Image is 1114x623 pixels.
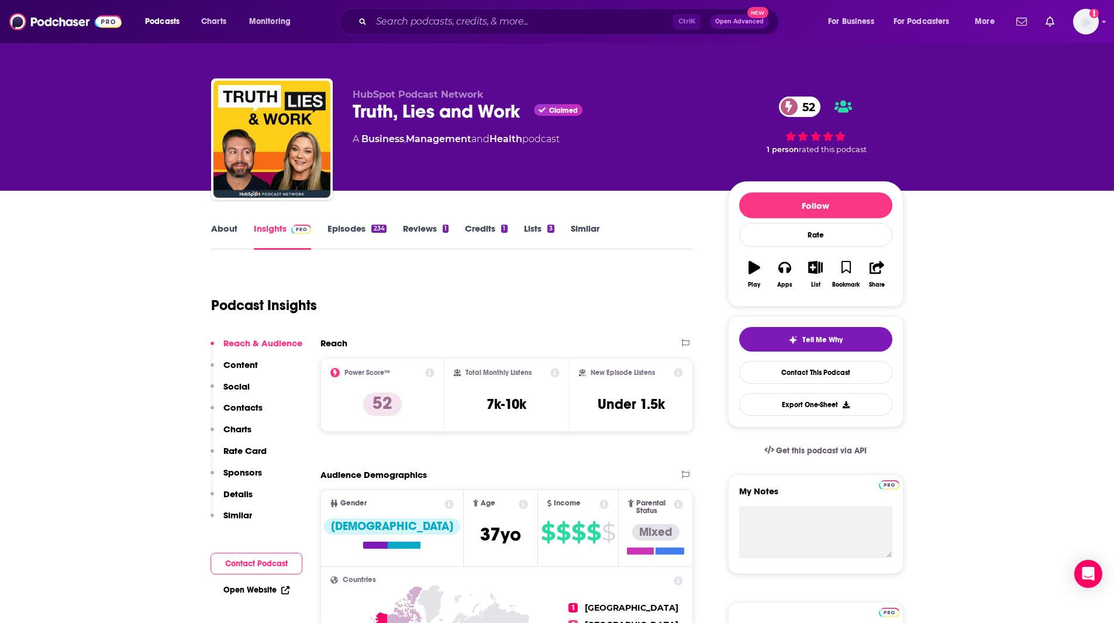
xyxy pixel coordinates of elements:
div: Open Intercom Messenger [1074,560,1102,588]
p: Rate Card [223,445,267,456]
div: List [811,281,820,288]
p: Content [223,359,258,370]
span: Income [554,500,581,507]
span: Claimed [549,108,578,113]
div: 52 1 personrated this podcast [728,89,903,161]
span: For Podcasters [894,13,950,30]
h2: Reach [320,338,347,349]
button: open menu [886,12,967,31]
img: tell me why sparkle [788,335,798,345]
span: [GEOGRAPHIC_DATA] [585,603,678,613]
div: 3 [547,225,554,233]
img: Podchaser Pro [291,225,312,234]
a: Show notifications dropdown [1012,12,1032,32]
input: Search podcasts, credits, & more... [371,12,673,31]
img: Podchaser Pro [879,608,899,617]
a: Reviews1 [403,223,449,250]
a: InsightsPodchaser Pro [254,223,312,250]
button: Contact Podcast [211,553,302,574]
span: $ [587,523,601,542]
span: Open Advanced [715,19,764,25]
span: $ [571,523,585,542]
p: 52 [363,393,402,416]
div: A podcast [353,132,560,146]
img: Truth, Lies and Work [213,81,330,198]
div: Share [869,281,885,288]
div: Search podcasts, credits, & more... [350,8,790,35]
span: $ [602,523,615,542]
p: Details [223,488,253,500]
h2: Total Monthly Listens [465,369,532,377]
h3: Under 1.5k [598,395,665,413]
a: Pro website [879,479,899,490]
a: Get this podcast via API [755,436,877,465]
button: Rate Card [211,445,267,467]
button: Share [861,253,892,295]
span: Logged in as AtriaBooks [1073,9,1099,35]
div: [DEMOGRAPHIC_DATA] [324,518,460,535]
span: Gender [340,500,367,507]
span: Age [481,500,495,507]
button: List [800,253,830,295]
button: Show profile menu [1073,9,1099,35]
button: open menu [241,12,306,31]
img: Podchaser - Follow, Share and Rate Podcasts [9,11,122,33]
a: About [211,223,237,250]
div: Apps [777,281,792,288]
span: , [404,133,406,144]
button: open menu [137,12,195,31]
span: Ctrl K [673,14,701,29]
span: Monitoring [249,13,291,30]
button: Charts [211,424,251,445]
div: Bookmark [832,281,860,288]
a: Show notifications dropdown [1041,12,1059,32]
button: Social [211,381,250,402]
a: Similar [571,223,599,250]
button: Follow [739,192,892,218]
span: HubSpot Podcast Network [353,89,484,100]
span: Parental Status [636,500,672,515]
button: Bookmark [831,253,861,295]
button: Content [211,359,258,381]
button: Details [211,488,253,510]
a: Charts [194,12,233,31]
a: Contact This Podcast [739,361,892,384]
div: Mixed [632,524,680,541]
div: 1 [443,225,449,233]
h2: Audience Demographics [320,469,427,480]
span: Tell Me Why [802,335,843,345]
div: Play [748,281,760,288]
button: Apps [770,253,800,295]
span: $ [541,523,555,542]
a: Open Website [223,585,289,595]
a: Health [489,133,522,144]
span: Podcasts [145,13,180,30]
button: Export One-Sheet [739,393,892,416]
a: Business [361,133,404,144]
label: My Notes [739,486,892,506]
button: Similar [211,510,252,531]
button: open menu [820,12,889,31]
span: 52 [791,97,821,117]
span: 1 [568,603,578,612]
h2: New Episode Listens [591,369,655,377]
button: open menu [967,12,1009,31]
span: rated this podcast [799,145,867,154]
div: 234 [371,225,386,233]
h2: Power Score™ [344,369,390,377]
img: User Profile [1073,9,1099,35]
span: $ [556,523,570,542]
span: Countries [343,576,376,584]
a: 52 [779,97,821,117]
img: Podchaser Pro [879,480,899,490]
h1: Podcast Insights [211,297,317,314]
span: For Business [828,13,874,30]
span: 37 yo [480,523,521,546]
p: Reach & Audience [223,338,302,349]
a: Credits1 [465,223,507,250]
div: Rate [739,223,892,247]
button: Sponsors [211,467,262,488]
p: Charts [223,424,251,435]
